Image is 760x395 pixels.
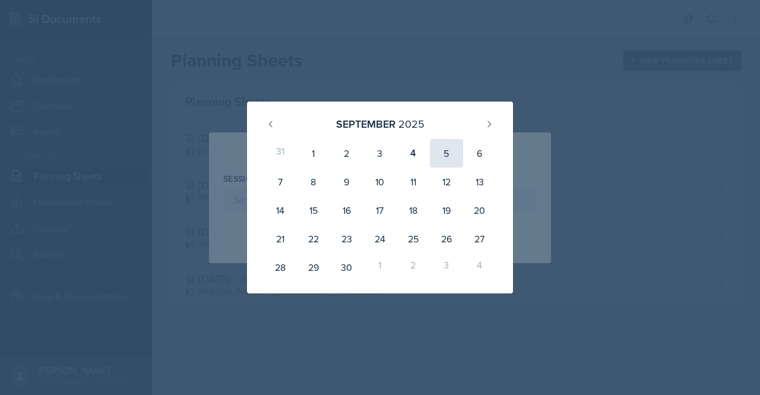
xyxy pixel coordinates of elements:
[297,225,330,253] div: 22
[397,168,430,196] div: 11
[397,225,430,253] div: 25
[463,139,496,168] div: 6
[330,253,363,282] div: 30
[430,253,463,282] div: 3
[430,139,463,168] div: 5
[264,225,297,253] div: 21
[330,139,363,168] div: 2
[264,139,297,168] div: 31
[463,196,496,225] div: 20
[297,253,330,282] div: 29
[463,225,496,253] div: 27
[463,168,496,196] div: 13
[397,139,430,168] div: 4
[330,196,363,225] div: 16
[264,168,297,196] div: 7
[398,116,425,132] div: 2025
[363,196,397,225] div: 17
[264,196,297,225] div: 14
[363,168,397,196] div: 10
[264,253,297,282] div: 28
[430,196,463,225] div: 19
[336,116,395,132] div: September
[297,196,330,225] div: 15
[297,168,330,196] div: 8
[330,168,363,196] div: 9
[397,253,430,282] div: 2
[463,253,496,282] div: 4
[430,225,463,253] div: 26
[363,225,397,253] div: 24
[297,139,330,168] div: 1
[430,168,463,196] div: 12
[330,225,363,253] div: 23
[363,253,397,282] div: 1
[363,139,397,168] div: 3
[397,196,430,225] div: 18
